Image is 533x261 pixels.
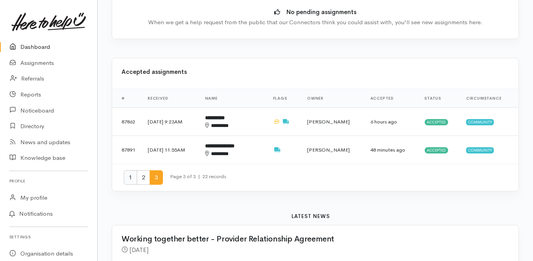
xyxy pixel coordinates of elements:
[170,170,226,191] small: Page 3 of 3 22 records
[267,89,301,108] th: Flags
[466,119,494,125] span: Community
[466,147,494,154] span: Community
[301,108,364,136] td: [PERSON_NAME]
[141,89,199,108] th: Received
[301,136,364,164] td: [PERSON_NAME]
[137,170,150,185] span: 2
[112,108,141,136] td: 87862
[122,68,187,75] b: Accepted assignments
[460,89,519,108] th: Circumstance
[425,147,449,154] span: Accepted
[122,235,500,243] h2: Working together better - Provider Relationship Agreement
[150,170,163,185] span: 3
[112,136,141,164] td: 87891
[199,89,267,108] th: Name
[141,108,199,136] td: [DATE] 9:23AM
[9,232,88,242] h6: Settings
[112,89,141,108] th: #
[301,89,364,108] th: Owner
[286,8,356,16] b: No pending assignments
[364,89,419,108] th: Accepted
[370,118,397,125] time: 6 hours ago
[9,176,88,186] h6: Profile
[419,89,460,108] th: Status
[129,246,148,254] time: [DATE]
[198,173,200,180] span: |
[124,170,137,185] span: 1
[425,119,449,125] span: Accepted
[141,136,199,164] td: [DATE] 11:55AM
[370,147,405,153] time: 48 minutes ago
[292,213,330,220] b: Latest news
[124,18,507,27] div: When we get a help request from the public that our Connectors think you could assist with, you'l...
